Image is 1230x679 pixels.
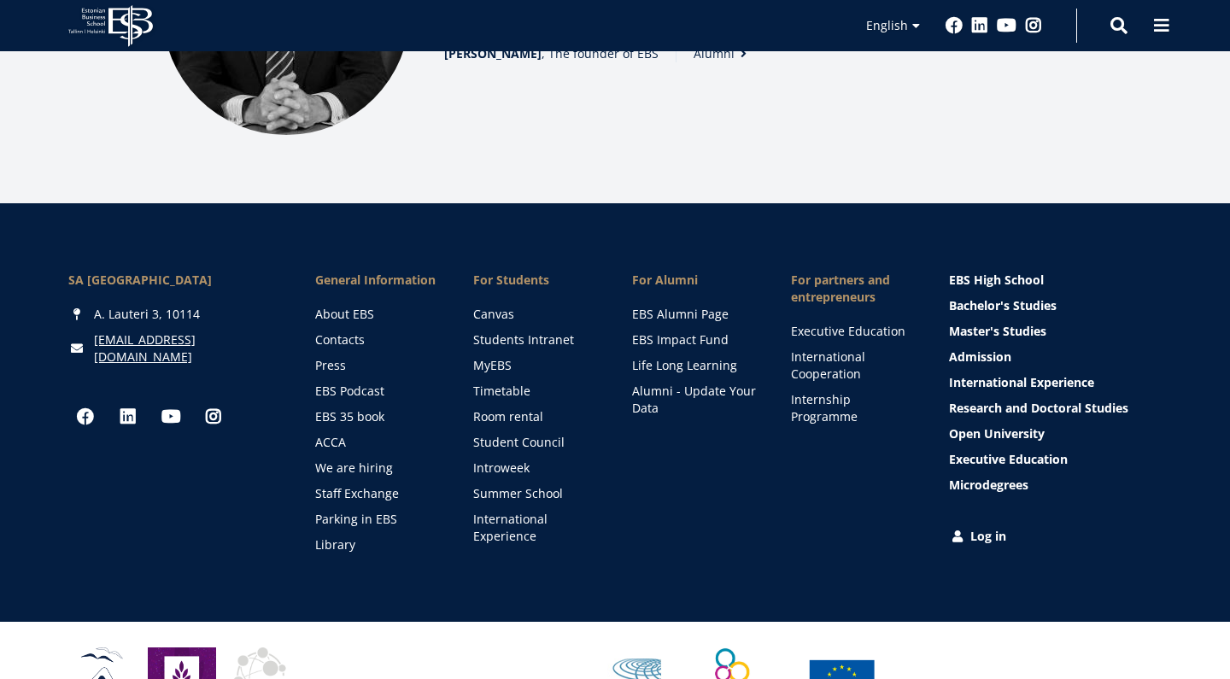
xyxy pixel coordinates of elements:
[791,348,916,383] a: International Cooperation
[473,306,598,323] a: Canvas
[444,45,659,62] span: , The founder of EBS
[473,331,598,348] a: Students Intranet
[68,272,281,289] div: SA [GEOGRAPHIC_DATA]
[315,485,440,502] a: Staff Exchange
[154,400,188,434] a: Youtube
[791,272,916,306] span: For partners and entrepreneurs
[473,434,598,451] a: Student Council
[111,400,145,434] a: Linkedin
[196,400,231,434] a: Instagram
[949,272,1162,289] a: EBS High School
[473,383,598,400] a: Timetable
[694,45,752,62] a: Alumni
[632,383,757,417] a: Alumni - Update Your Data
[315,331,440,348] a: Contacts
[949,425,1162,442] a: Open University
[473,408,598,425] a: Room rental
[791,391,916,425] a: Internship Programme
[315,408,440,425] a: EBS 35 book
[632,272,757,289] span: For Alumni
[315,383,440,400] a: EBS Podcast
[68,306,281,323] div: A. Lauteri 3, 10114
[315,459,440,477] a: We are hiring
[315,434,440,451] a: ACCA
[632,357,757,374] a: Life Long Learning
[949,323,1162,340] a: Master's Studies
[997,17,1016,34] a: Youtube
[949,477,1162,494] a: Microdegrees
[473,459,598,477] a: Introweek
[315,536,440,553] a: Library
[94,331,281,366] a: [EMAIL_ADDRESS][DOMAIN_NAME]
[946,17,963,34] a: Facebook
[473,485,598,502] a: Summer School
[473,272,598,289] a: For Students
[791,323,916,340] a: Executive Education
[632,306,757,323] a: EBS Alumni Page
[949,374,1162,391] a: International Experience
[315,357,440,374] a: Press
[1025,17,1042,34] a: Instagram
[632,331,757,348] a: EBS Impact Fund
[949,400,1162,417] a: Research and Doctoral Studies
[949,528,1162,545] a: Log in
[949,348,1162,366] a: Admission
[971,17,988,34] a: Linkedin
[68,400,102,434] a: Facebook
[315,306,440,323] a: About EBS
[315,272,440,289] span: General Information
[444,45,542,61] strong: [PERSON_NAME]
[473,511,598,545] a: International Experience
[315,511,440,528] a: Parking in EBS
[949,297,1162,314] a: Bachelor's Studies
[473,357,598,374] a: MyEBS
[949,451,1162,468] a: Executive Education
